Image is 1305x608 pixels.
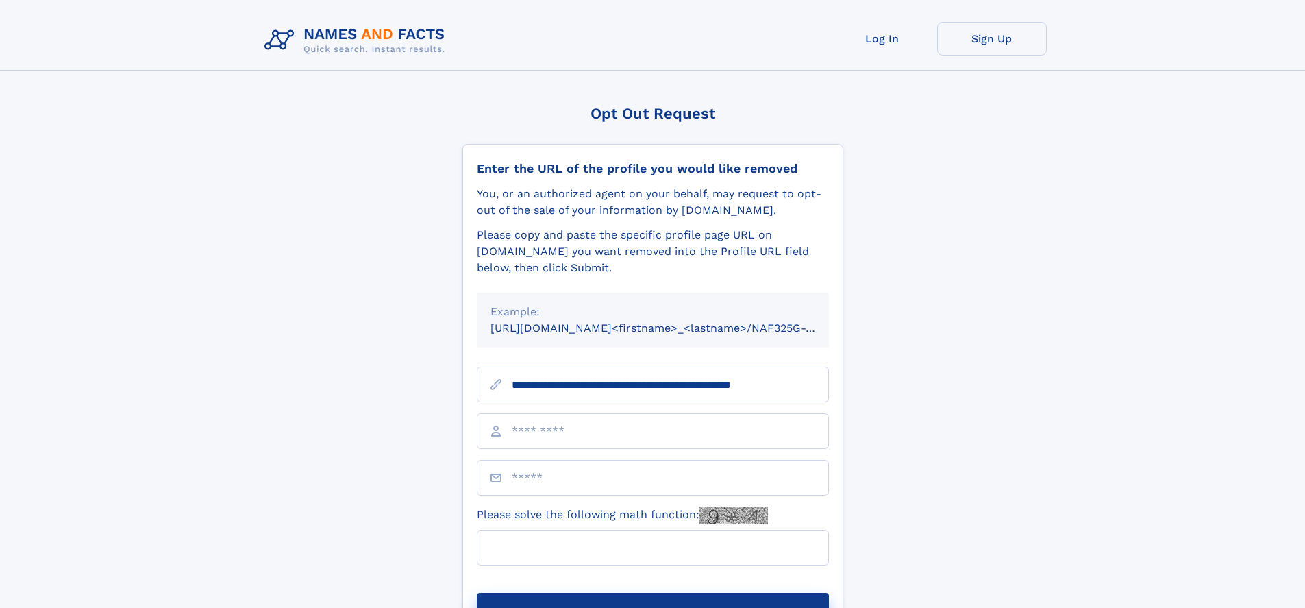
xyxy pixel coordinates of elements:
[477,186,829,219] div: You, or an authorized agent on your behalf, may request to opt-out of the sale of your informatio...
[828,22,937,56] a: Log In
[477,227,829,276] div: Please copy and paste the specific profile page URL on [DOMAIN_NAME] you want removed into the Pr...
[462,105,843,122] div: Opt Out Request
[477,507,768,524] label: Please solve the following math function:
[937,22,1047,56] a: Sign Up
[259,22,456,59] img: Logo Names and Facts
[490,304,815,320] div: Example:
[490,321,855,335] small: [URL][DOMAIN_NAME]<firstname>_<lastname>/NAF325G-xxxxxxxx
[477,161,829,176] div: Enter the URL of the profile you would like removed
